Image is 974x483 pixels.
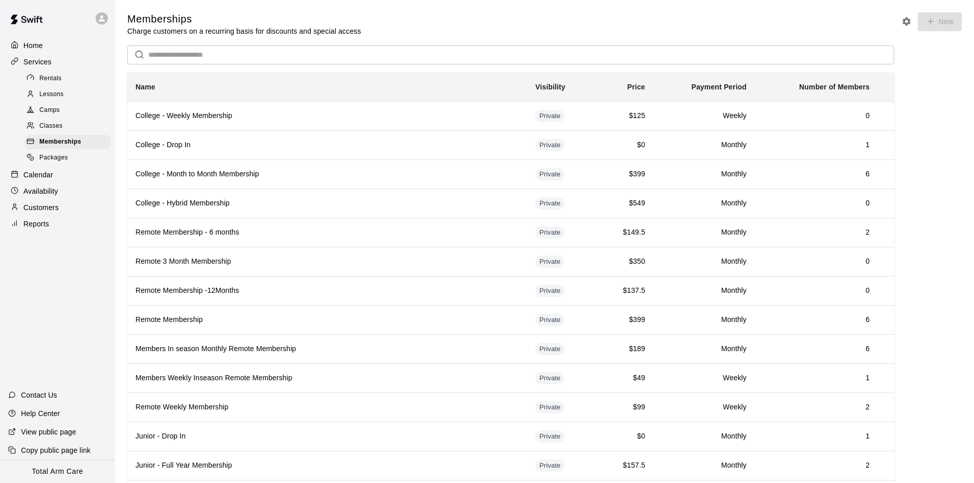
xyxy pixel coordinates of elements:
h6: College - Drop In [135,140,519,151]
h6: Junior - Drop In [135,431,519,442]
a: Classes [25,119,115,134]
p: View public page [21,427,76,437]
h6: $399 [601,314,645,326]
h6: Monthly [662,285,746,296]
p: Services [24,57,52,67]
span: Private [535,315,565,325]
h6: $549 [601,198,645,209]
h6: Monthly [662,256,746,267]
button: Memberships settings [899,14,914,29]
span: Private [535,170,565,179]
h6: Monthly [662,431,746,442]
div: This membership is hidden from the memberships page [535,430,565,443]
b: Name [135,83,155,91]
h6: 2 [763,227,870,238]
b: Price [627,83,645,91]
span: Private [535,374,565,383]
div: Classes [25,119,111,133]
a: Customers [8,200,107,215]
h6: 0 [763,198,870,209]
h6: 1 [763,431,870,442]
h6: $149.5 [601,227,645,238]
div: Packages [25,151,111,165]
div: Rentals [25,72,111,86]
h6: 2 [763,402,870,413]
span: Private [535,344,565,354]
h6: 6 [763,169,870,180]
p: Contact Us [21,390,57,400]
h6: Remote Weekly Membership [135,402,519,413]
div: This membership is hidden from the memberships page [535,197,565,210]
a: Availability [8,183,107,199]
p: Total Arm Care [32,466,83,477]
h5: Memberships [127,12,361,26]
span: Private [535,111,565,121]
h6: $99 [601,402,645,413]
span: Classes [39,121,62,131]
h6: Remote Membership - 6 months [135,227,519,238]
h6: Monthly [662,314,746,326]
span: Private [535,432,565,442]
h6: Weekly [662,402,746,413]
h6: Members Weekly Inseason Remote Membership [135,373,519,384]
h6: 6 [763,314,870,326]
span: Packages [39,153,68,163]
div: This membership is hidden from the memberships page [535,256,565,268]
h6: $350 [601,256,645,267]
div: Camps [25,103,111,118]
a: Home [8,38,107,53]
h6: Weekly [662,110,746,122]
h6: $189 [601,343,645,355]
a: Services [8,54,107,70]
div: This membership is hidden from the memberships page [535,139,565,151]
span: Private [535,257,565,267]
b: Visibility [535,83,565,91]
h6: $49 [601,373,645,384]
span: Private [535,461,565,471]
h6: Monthly [662,343,746,355]
h6: College - Month to Month Membership [135,169,519,180]
span: You don't have the permission to add memberships [914,16,962,25]
div: This membership is hidden from the memberships page [535,226,565,239]
h6: Remote 3 Month Membership [135,256,519,267]
h6: Monthly [662,140,746,151]
div: Memberships [25,135,111,149]
p: Help Center [21,408,60,419]
b: Number of Members [799,83,870,91]
div: This membership is hidden from the memberships page [535,343,565,355]
a: Rentals [25,71,115,86]
span: Memberships [39,137,81,147]
h6: Remote Membership [135,314,519,326]
div: This membership is hidden from the memberships page [535,459,565,472]
div: This membership is hidden from the memberships page [535,401,565,413]
p: Copy public page link [21,445,90,455]
p: Availability [24,186,58,196]
b: Payment Period [691,83,746,91]
h6: College - Weekly Membership [135,110,519,122]
div: This membership is hidden from the memberships page [535,285,565,297]
a: Lessons [25,86,115,102]
h6: 1 [763,373,870,384]
span: Lessons [39,89,64,100]
p: Customers [24,202,59,213]
h6: $157.5 [601,460,645,471]
h6: $0 [601,431,645,442]
div: This membership is hidden from the memberships page [535,168,565,180]
p: Reports [24,219,49,229]
span: Camps [39,105,60,116]
a: Camps [25,103,115,119]
div: This membership is hidden from the memberships page [535,110,565,122]
h6: 1 [763,140,870,151]
span: Rentals [39,74,62,84]
h6: Remote Membership -12Months [135,285,519,296]
div: Calendar [8,167,107,182]
span: Private [535,141,565,150]
div: This membership is hidden from the memberships page [535,314,565,326]
h6: Weekly [662,373,746,384]
p: Home [24,40,43,51]
h6: Monthly [662,227,746,238]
